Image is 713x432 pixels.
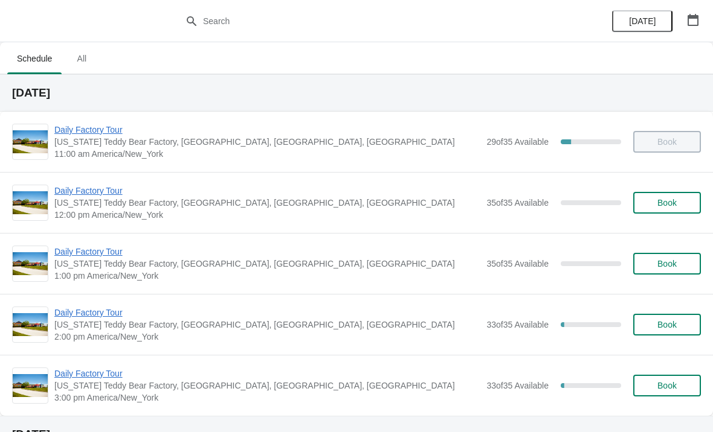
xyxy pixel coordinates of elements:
[202,10,535,32] input: Search
[12,87,701,99] h2: [DATE]
[7,48,62,69] span: Schedule
[66,48,97,69] span: All
[54,209,480,221] span: 12:00 pm America/New_York
[486,198,549,208] span: 35 of 35 Available
[54,246,480,258] span: Daily Factory Tour
[13,130,48,154] img: Daily Factory Tour | Vermont Teddy Bear Factory, Shelburne Road, Shelburne, VT, USA | 11:00 am Am...
[54,197,480,209] span: [US_STATE] Teddy Bear Factory, [GEOGRAPHIC_DATA], [GEOGRAPHIC_DATA], [GEOGRAPHIC_DATA]
[486,381,549,390] span: 33 of 35 Available
[633,375,701,396] button: Book
[54,258,480,270] span: [US_STATE] Teddy Bear Factory, [GEOGRAPHIC_DATA], [GEOGRAPHIC_DATA], [GEOGRAPHIC_DATA]
[54,367,480,380] span: Daily Factory Tour
[54,319,480,331] span: [US_STATE] Teddy Bear Factory, [GEOGRAPHIC_DATA], [GEOGRAPHIC_DATA], [GEOGRAPHIC_DATA]
[54,185,480,197] span: Daily Factory Tour
[54,307,480,319] span: Daily Factory Tour
[486,259,549,268] span: 35 of 35 Available
[657,381,677,390] span: Book
[633,253,701,275] button: Book
[54,331,480,343] span: 2:00 pm America/New_York
[486,137,549,147] span: 29 of 35 Available
[612,10,673,32] button: [DATE]
[657,320,677,329] span: Book
[13,313,48,337] img: Daily Factory Tour | Vermont Teddy Bear Factory, Shelburne Road, Shelburne, VT, USA | 2:00 pm Ame...
[629,16,656,26] span: [DATE]
[54,392,480,404] span: 3:00 pm America/New_York
[54,148,480,160] span: 11:00 am America/New_York
[54,124,480,136] span: Daily Factory Tour
[657,259,677,268] span: Book
[633,314,701,335] button: Book
[13,191,48,215] img: Daily Factory Tour | Vermont Teddy Bear Factory, Shelburne Road, Shelburne, VT, USA | 12:00 pm Am...
[13,374,48,398] img: Daily Factory Tour | Vermont Teddy Bear Factory, Shelburne Road, Shelburne, VT, USA | 3:00 pm Ame...
[54,136,480,148] span: [US_STATE] Teddy Bear Factory, [GEOGRAPHIC_DATA], [GEOGRAPHIC_DATA], [GEOGRAPHIC_DATA]
[13,252,48,276] img: Daily Factory Tour | Vermont Teddy Bear Factory, Shelburne Road, Shelburne, VT, USA | 1:00 pm Ame...
[54,380,480,392] span: [US_STATE] Teddy Bear Factory, [GEOGRAPHIC_DATA], [GEOGRAPHIC_DATA], [GEOGRAPHIC_DATA]
[633,192,701,214] button: Book
[486,320,549,329] span: 33 of 35 Available
[54,270,480,282] span: 1:00 pm America/New_York
[657,198,677,208] span: Book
